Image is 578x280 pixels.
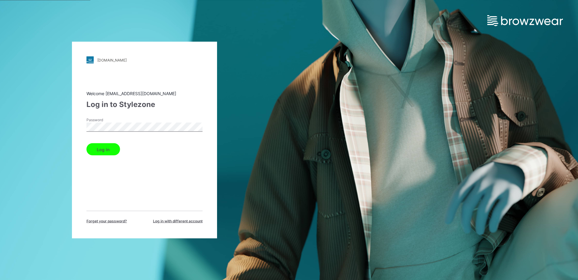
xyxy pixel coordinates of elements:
label: Password [86,117,129,123]
a: [DOMAIN_NAME] [86,56,203,64]
button: Log in [86,143,120,155]
span: Forget your password? [86,218,127,224]
img: stylezone-logo.562084cfcfab977791bfbf7441f1a819.svg [86,56,94,64]
div: [DOMAIN_NAME] [97,58,127,62]
img: browzwear-logo.e42bd6dac1945053ebaf764b6aa21510.svg [487,15,563,26]
div: Welcome [EMAIL_ADDRESS][DOMAIN_NAME] [86,90,203,97]
div: Log in to Stylezone [86,99,203,110]
span: Log in with different account [153,218,203,224]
